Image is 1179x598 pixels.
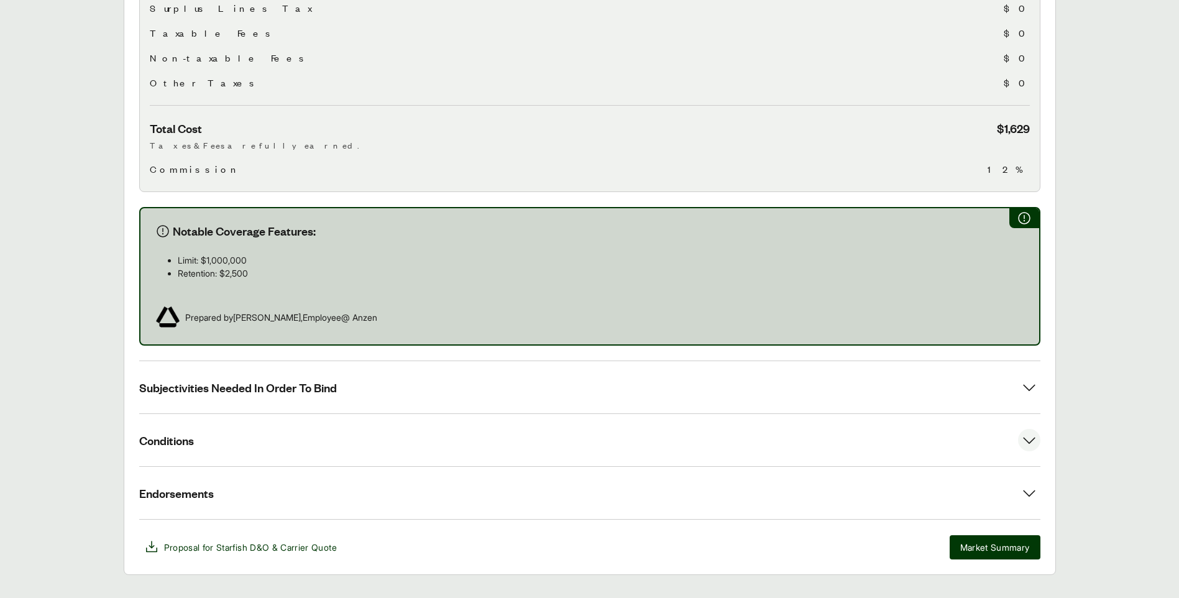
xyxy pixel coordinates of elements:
span: Commission [150,162,241,177]
span: $0 [1004,50,1030,65]
span: & Carrier Quote [272,542,337,553]
span: $1,629 [997,121,1030,136]
button: Conditions [139,414,1040,466]
span: Endorsements [139,485,214,501]
span: Other Taxes [150,75,259,90]
span: Non-taxable Fees [150,50,309,65]
button: Market Summary [950,535,1040,559]
span: Subjectivities Needed In Order To Bind [139,380,337,395]
span: Total Cost [150,121,202,136]
span: Notable Coverage Features: [173,223,316,239]
span: Surplus Lines Tax [150,1,311,16]
span: $0 [1004,25,1030,40]
span: Prepared by [PERSON_NAME] , Employee @ Anzen [185,311,377,324]
span: Starfish D&O [216,542,269,553]
p: Taxes & Fees are fully earned. [150,139,1030,152]
span: 12% [988,162,1030,177]
span: Taxable Fees [150,25,275,40]
button: Subjectivities Needed In Order To Bind [139,361,1040,413]
span: $0 [1004,1,1030,16]
span: Conditions [139,433,194,448]
button: Endorsements [139,467,1040,519]
p: Limit: $1,000,000 [178,254,1024,267]
p: Retention: $2,500 [178,267,1024,280]
span: $0 [1004,75,1030,90]
span: Proposal for [164,541,337,554]
span: Market Summary [960,541,1030,554]
button: Proposal for Starfish D&O & Carrier Quote [139,535,342,559]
